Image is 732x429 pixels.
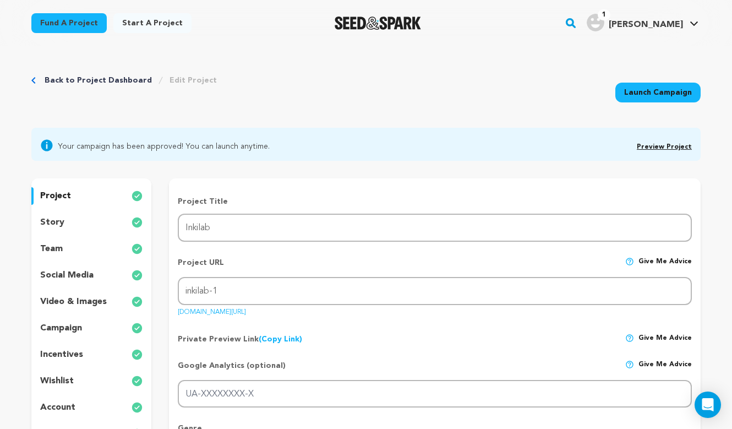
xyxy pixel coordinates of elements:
img: user.png [587,14,604,31]
p: social media [40,269,94,282]
div: Suryaneni P.'s Profile [587,14,683,31]
img: help-circle.svg [625,334,634,343]
img: check-circle-full.svg [132,189,143,203]
img: check-circle-full.svg [132,216,143,229]
p: Project Title [178,196,692,207]
a: Back to Project Dashboard [45,75,152,86]
p: account [40,401,75,414]
span: Give me advice [638,360,692,380]
a: Seed&Spark Homepage [335,17,421,30]
img: check-circle-full.svg [132,269,143,282]
p: project [40,189,71,203]
p: campaign [40,322,82,335]
button: team [31,240,151,258]
a: Launch Campaign [615,83,701,102]
img: help-circle.svg [625,257,634,266]
img: help-circle.svg [625,360,634,369]
p: wishlist [40,374,74,388]
p: incentives [40,348,83,361]
img: check-circle-full.svg [132,348,143,361]
button: incentives [31,346,151,363]
p: team [40,242,63,256]
a: Preview Project [637,144,692,150]
div: Breadcrumb [31,75,217,86]
input: UA-XXXXXXXX-X [178,380,692,408]
span: Give me advice [638,257,692,277]
a: (Copy Link) [259,335,302,343]
button: story [31,214,151,231]
p: Project URL [178,257,224,277]
p: story [40,216,64,229]
img: check-circle-full.svg [132,242,143,256]
span: Give me advice [638,334,692,345]
button: project [31,187,151,205]
img: check-circle-full.svg [132,295,143,308]
button: wishlist [31,372,151,390]
img: Seed&Spark Logo Dark Mode [335,17,421,30]
a: Start a project [113,13,192,33]
button: social media [31,267,151,284]
img: check-circle-full.svg [132,374,143,388]
img: check-circle-full.svg [132,322,143,335]
div: Open Intercom Messenger [695,392,721,418]
button: campaign [31,319,151,337]
a: [DOMAIN_NAME][URL] [178,305,246,316]
span: [PERSON_NAME] [609,20,683,29]
input: Project Name [178,214,692,242]
button: video & images [31,293,151,311]
p: video & images [40,295,107,308]
a: Edit Project [170,75,217,86]
span: Your campaign has been approved! You can launch anytime. [58,139,270,152]
input: Project URL [178,277,692,305]
p: Private Preview Link [178,334,302,345]
a: Suryaneni P.'s Profile [584,12,701,31]
span: Suryaneni P.'s Profile [584,12,701,35]
img: check-circle-full.svg [132,401,143,414]
span: 1 [598,9,610,20]
a: Fund a project [31,13,107,33]
p: Google Analytics (optional) [178,360,286,380]
button: account [31,399,151,416]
